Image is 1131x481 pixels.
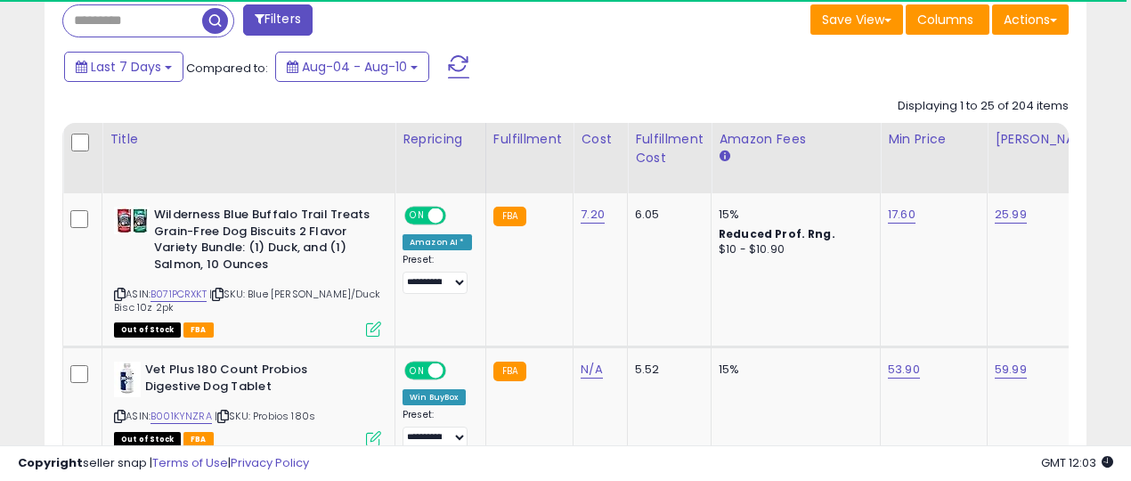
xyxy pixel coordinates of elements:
[18,455,309,472] div: seller snap | |
[635,130,704,167] div: Fulfillment Cost
[917,11,973,29] span: Columns
[114,362,381,444] div: ASIN:
[635,207,697,223] div: 6.05
[110,130,387,149] div: Title
[64,52,183,82] button: Last 7 Days
[114,207,150,234] img: 51NgKFEkpNL._SL40_.jpg
[114,362,141,397] img: 31hRfWT+4ZL._SL40_.jpg
[403,389,466,405] div: Win BuyBox
[995,206,1027,224] a: 25.99
[215,409,315,423] span: | SKU: Probios 180s
[18,454,83,471] strong: Copyright
[581,206,605,224] a: 7.20
[493,362,526,381] small: FBA
[403,254,472,294] div: Preset:
[243,4,313,36] button: Filters
[898,98,1069,115] div: Displaying 1 to 25 of 204 items
[151,409,212,424] a: B001KYNZRA
[145,362,362,399] b: Vet Plus 180 Count Probios Digestive Dog Tablet
[888,206,915,224] a: 17.60
[231,454,309,471] a: Privacy Policy
[114,207,381,335] div: ASIN:
[719,207,867,223] div: 15%
[888,130,980,149] div: Min Price
[995,130,1101,149] div: [PERSON_NAME]
[719,149,729,165] small: Amazon Fees.
[493,130,565,149] div: Fulfillment
[888,361,920,379] a: 53.90
[493,207,526,226] small: FBA
[995,361,1027,379] a: 59.99
[719,226,835,241] b: Reduced Prof. Rng.
[403,130,478,149] div: Repricing
[114,287,380,314] span: | SKU: Blue [PERSON_NAME]/Duck Bisc 10z 2pk
[154,207,370,277] b: Wilderness Blue Buffalo Trail Treats Grain-Free Dog Biscuits 2 Flavor Variety Bundle: (1) Duck, a...
[906,4,989,35] button: Columns
[406,363,428,379] span: ON
[635,362,697,378] div: 5.52
[719,362,867,378] div: 15%
[151,287,207,302] a: B071PCRXKT
[1041,454,1113,471] span: 2025-08-18 12:03 GMT
[403,409,472,449] div: Preset:
[114,322,181,338] span: All listings that are currently out of stock and unavailable for purchase on Amazon
[581,361,602,379] a: N/A
[275,52,429,82] button: Aug-04 - Aug-10
[186,60,268,77] span: Compared to:
[581,130,620,149] div: Cost
[992,4,1069,35] button: Actions
[719,242,867,257] div: $10 - $10.90
[443,363,472,379] span: OFF
[403,234,472,250] div: Amazon AI *
[152,454,228,471] a: Terms of Use
[443,208,472,224] span: OFF
[91,58,161,76] span: Last 7 Days
[302,58,407,76] span: Aug-04 - Aug-10
[810,4,903,35] button: Save View
[406,208,428,224] span: ON
[719,130,873,149] div: Amazon Fees
[183,322,214,338] span: FBA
